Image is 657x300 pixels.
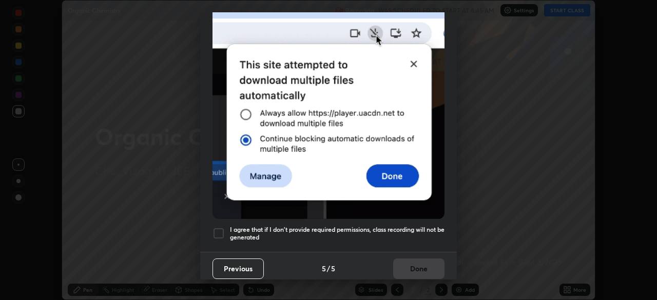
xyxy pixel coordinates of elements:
h4: 5 [331,263,335,274]
h4: 5 [322,263,326,274]
button: Previous [212,258,264,279]
h5: I agree that if I don't provide required permissions, class recording will not be generated [230,226,445,242]
h4: / [327,263,330,274]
